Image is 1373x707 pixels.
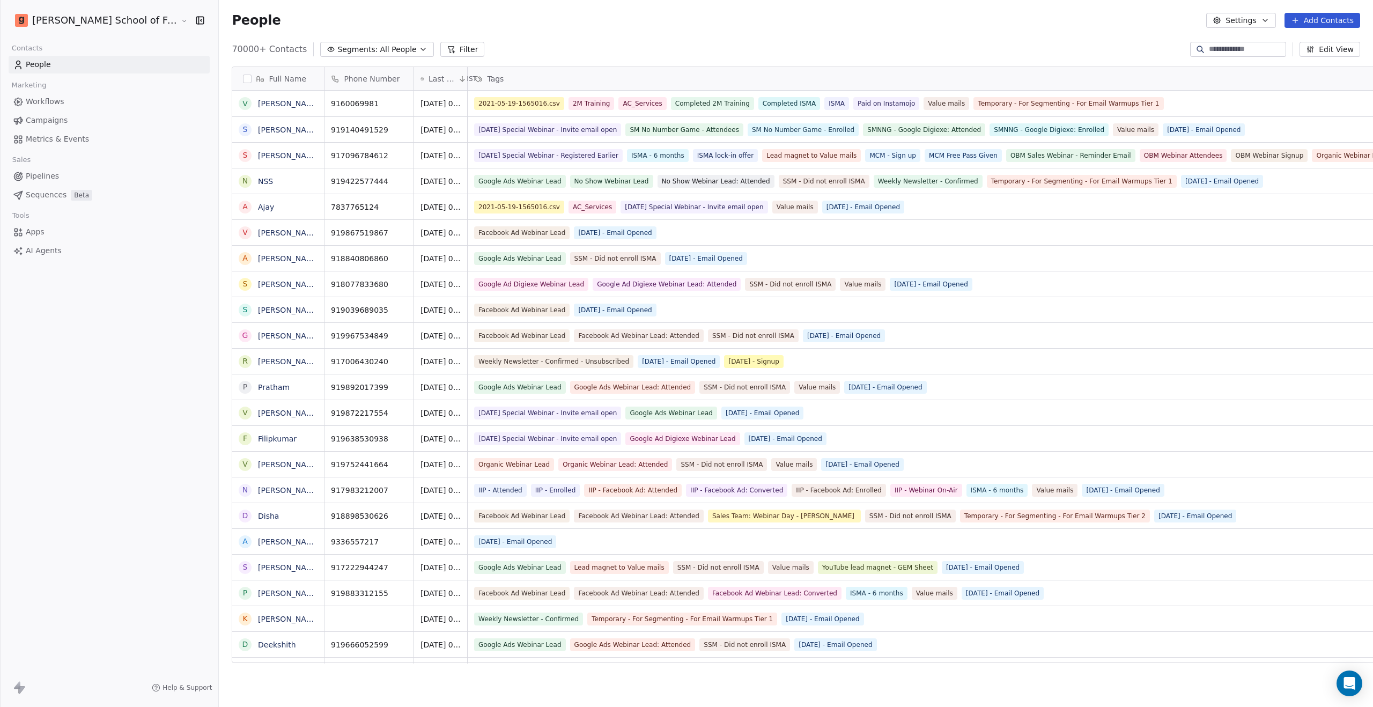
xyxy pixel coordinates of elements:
[380,44,416,55] span: All People
[7,40,47,56] span: Contacts
[474,407,621,419] span: [DATE] Special Webinar - Invite email open
[26,189,67,201] span: Sequences
[331,536,407,547] span: 9336557217
[26,226,45,238] span: Apps
[8,208,34,224] span: Tools
[874,175,983,188] span: Weekly Newsletter - Confirmed
[574,226,656,239] span: [DATE] - Email Opened
[846,587,907,600] span: ISMA - 6 months
[331,408,407,418] span: 919872217554
[258,486,320,495] a: [PERSON_NAME]
[772,458,817,471] span: Value mails
[243,613,248,624] div: K
[269,73,306,84] span: Full Name
[420,614,461,624] span: [DATE] 02:10 PM
[243,278,248,290] div: S
[243,587,247,599] div: P
[337,44,378,55] span: Segments:
[420,176,461,187] span: [DATE] 02:15 PM
[331,562,407,573] span: 917222944247
[420,433,461,444] span: [DATE] 02:12 PM
[15,14,28,27] img: Goela%20School%20Logos%20(4).png
[474,175,566,188] span: Google Ads Webinar Lead
[1285,13,1360,28] button: Add Contacts
[1006,149,1135,162] span: OBM Sales Webinar - Reminder Email
[258,280,320,289] a: [PERSON_NAME]
[243,253,248,264] div: A
[26,115,68,126] span: Campaigns
[243,201,248,212] div: A
[331,98,407,109] span: 9160069981
[331,124,407,135] span: 919140491529
[840,278,886,291] span: Value mails
[795,381,840,394] span: Value mails
[440,42,485,57] button: Filter
[987,175,1177,188] span: Temporary - For Segmenting - For Email Warmups Tier 1
[243,433,247,444] div: F
[474,638,566,651] span: Google Ads Webinar Lead
[331,639,407,650] span: 919666052599
[474,510,570,522] span: Facebook Ad Webinar Lead
[242,639,248,650] div: D
[782,613,864,625] span: [DATE] - Email Opened
[619,97,667,110] span: AC_Services
[232,12,280,28] span: People
[243,459,248,470] div: V
[9,130,210,148] a: Metrics & Events
[474,226,570,239] span: Facebook Ad Webinar Lead
[1206,13,1275,28] button: Settings
[258,434,297,443] a: Filipkumar
[258,332,320,340] a: [PERSON_NAME]
[26,59,51,70] span: People
[32,13,178,27] span: [PERSON_NAME] School of Finance LLP
[420,279,461,290] span: [DATE] 02:14 PM
[232,67,324,90] div: Full Name
[795,638,877,651] span: [DATE] - Email Opened
[803,329,885,342] span: [DATE] - Email Opened
[331,305,407,315] span: 919039689035
[474,329,570,342] span: Facebook Ad Webinar Lead
[474,355,633,368] span: Weekly Newsletter - Confirmed - Unsubscribed
[258,203,274,211] a: Ajay
[1140,149,1227,162] span: OBM Webinar Attendees
[243,407,248,418] div: V
[725,355,784,368] span: [DATE] - Signup
[258,306,320,314] a: [PERSON_NAME]
[420,305,461,315] span: [DATE] 02:14 PM
[243,356,248,367] div: R
[243,562,248,573] div: S
[721,407,803,419] span: [DATE] - Email Opened
[243,381,247,393] div: P
[242,330,248,341] div: G
[71,190,92,201] span: Beta
[420,98,461,109] span: [DATE] 02:16 PM
[866,149,921,162] span: MCM - Sign up
[9,93,210,111] a: Workflows
[331,382,407,393] span: 919892017399
[825,97,850,110] span: ISMA
[792,484,887,497] span: IIP - Facebook Ad: Enrolled
[242,510,248,521] div: D
[745,278,836,291] span: SSM - Did not enroll ISMA
[570,638,696,651] span: Google Ads Webinar Lead: Attended
[474,123,621,136] span: [DATE] Special Webinar - Invite email open
[474,97,564,110] span: 2021-05-19-1565016.csv
[574,510,704,522] span: Facebook Ad Webinar Lead: Attended
[574,329,704,342] span: Facebook Ad Webinar Lead: Attended
[1032,484,1078,497] span: Value mails
[474,458,554,471] span: Organic Webinar Lead
[748,123,859,136] span: SM No Number Game - Enrolled
[1231,149,1308,162] span: OBM Webinar Signup
[474,561,566,574] span: Google Ads Webinar Lead
[13,11,174,30] button: [PERSON_NAME] School of Finance LLP
[474,252,566,265] span: Google Ads Webinar Lead
[26,171,59,182] span: Pipelines
[588,613,778,625] span: Temporary - For Segmenting - For Email Warmups Tier 1
[420,202,461,212] span: [DATE] 02:15 PM
[890,484,962,497] span: IIP - Webinar On-Air
[487,73,504,84] span: Tags
[626,432,740,445] span: Google Ad Digiexe Webinar Lead
[420,588,461,599] span: [DATE] 02:10 PM
[627,149,689,162] span: ISMA - 6 months
[420,485,461,496] span: [DATE] 02:11 PM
